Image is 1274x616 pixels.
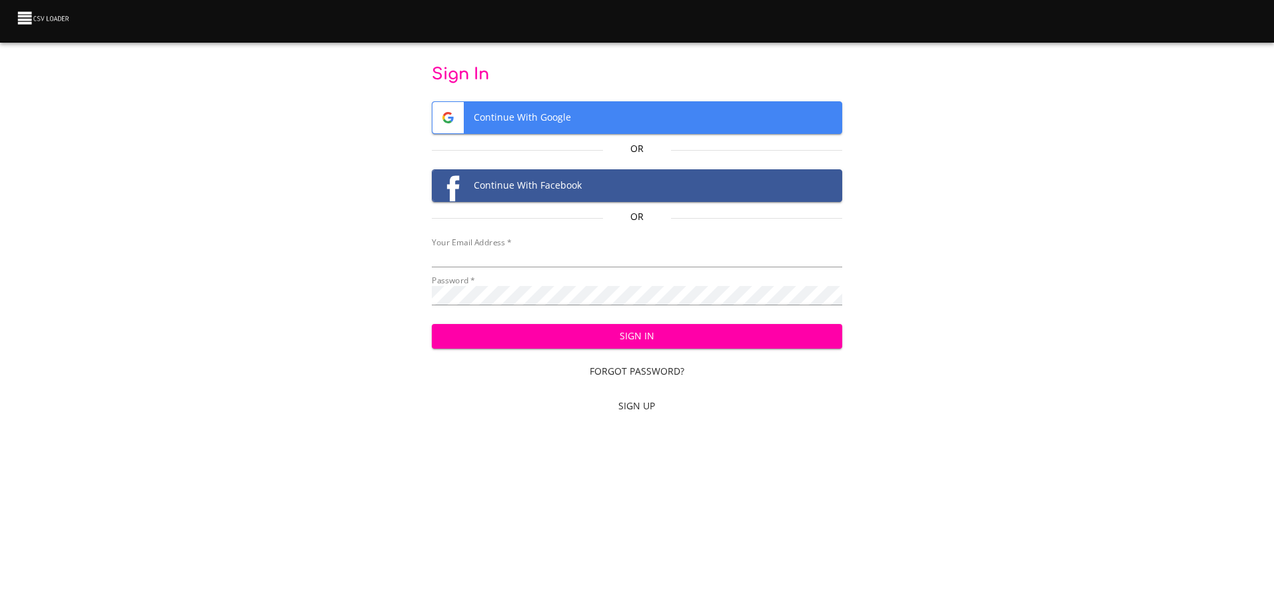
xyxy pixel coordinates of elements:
img: Facebook logo [432,170,464,201]
p: Or [603,142,672,155]
span: Forgot Password? [437,363,837,380]
p: Or [603,210,672,223]
label: Your Email Address [432,239,511,247]
label: Password [432,277,475,285]
img: CSV Loader [16,9,72,27]
a: Forgot Password? [432,359,842,384]
span: Sign Up [437,398,837,415]
span: Continue With Facebook [432,170,842,201]
button: Google logoContinue With Google [432,101,842,134]
a: Sign Up [432,394,842,419]
span: Sign In [442,328,832,345]
img: Google logo [432,102,464,133]
p: Sign In [432,64,842,85]
button: Facebook logoContinue With Facebook [432,169,842,202]
button: Sign In [432,324,842,349]
span: Continue With Google [432,102,842,133]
